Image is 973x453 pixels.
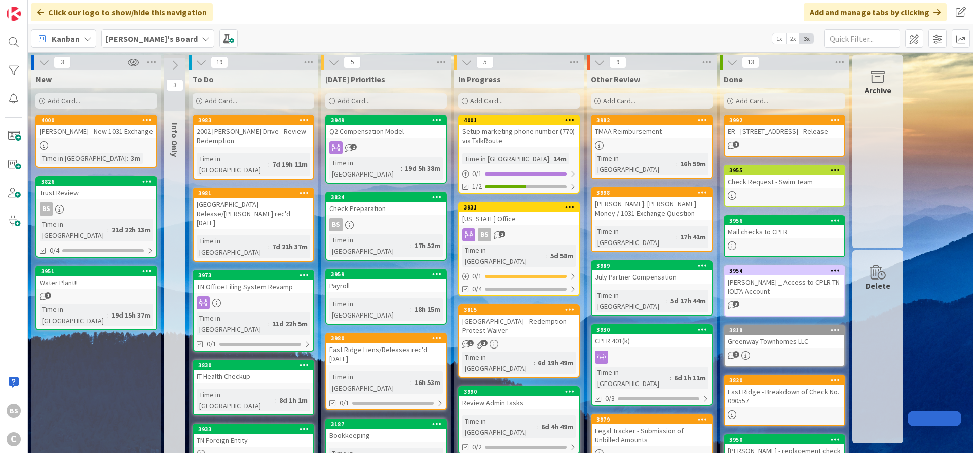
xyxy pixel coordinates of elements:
[724,115,845,157] a: 3992ER - [STREET_ADDRESS] - Release
[609,56,626,68] span: 9
[48,96,80,106] span: Add Card...
[591,260,713,316] a: 3989July Partner CompensationTime in [GEOGRAPHIC_DATA]:5d 17h 44m
[591,115,713,179] a: 3982TMAA ReimbursementTime in [GEOGRAPHIC_DATA]:16h 59m
[36,267,156,289] div: 3951Water Plant!!
[36,125,156,138] div: [PERSON_NAME] - New 1031 Exchange
[592,261,712,284] div: 3989July Partner Compensation
[464,204,579,211] div: 3931
[666,295,668,306] span: :
[412,304,443,315] div: 18h 15m
[591,187,713,252] a: 3998[PERSON_NAME]: [PERSON_NAME] Money / 1031 Exchange QuestionTime in [GEOGRAPHIC_DATA]:17h 41m
[592,188,712,220] div: 3998[PERSON_NAME]: [PERSON_NAME] Money / 1031 Exchange Question
[205,96,237,106] span: Add Card...
[725,266,844,298] div: 3954[PERSON_NAME] _ Access to CPLR TN IOLTA Account
[481,340,488,346] span: 1
[534,357,535,368] span: :
[458,74,501,84] span: In Progress
[326,334,446,343] div: 3980
[603,96,635,106] span: Add Card...
[724,265,845,317] a: 3954[PERSON_NAME] _ Access to CPLR TN IOLTA Account
[725,385,844,407] div: East Ridge - Breakdown of Check No. 090557
[326,270,446,279] div: 3959
[725,216,844,225] div: 3956
[410,240,412,251] span: :
[207,339,216,350] span: 0/1
[36,186,156,199] div: Trust Review
[35,74,52,84] span: New
[325,74,385,84] span: Today's Priorities
[194,370,313,383] div: IT Health Checkup
[472,168,482,179] span: 0 / 1
[36,116,156,125] div: 4000
[459,167,579,180] div: 0/1
[194,189,313,229] div: 3981[GEOGRAPHIC_DATA] Release/[PERSON_NAME] rec'd [DATE]
[729,436,844,443] div: 3950
[729,377,844,384] div: 3820
[52,32,80,45] span: Kanban
[725,166,844,188] div: 3955Check Request - Swim Team
[804,3,947,21] div: Add and manage tabs by clicking
[326,420,446,429] div: 3187
[197,312,268,335] div: Time in [GEOGRAPHIC_DATA]
[194,425,313,434] div: 3933
[40,202,53,216] div: BS
[742,56,759,68] span: 13
[671,372,708,384] div: 6d 1h 11m
[595,367,670,389] div: Time in [GEOGRAPHIC_DATA]
[326,343,446,365] div: East Ridge Liens/Releases rec'd [DATE]
[725,125,844,138] div: ER - [STREET_ADDRESS] - Release
[670,372,671,384] span: :
[865,84,891,96] div: Archive
[546,250,548,261] span: :
[326,125,446,138] div: Q2 Compensation Model
[198,117,313,124] div: 3983
[338,96,370,106] span: Add Card...
[464,388,579,395] div: 3990
[724,165,845,207] a: 3955Check Request - Swim Team
[326,218,446,231] div: BS
[35,115,157,168] a: 4000[PERSON_NAME] - New 1031 ExchangeTime in [GEOGRAPHIC_DATA]:3m
[592,424,712,446] div: Legal Tracker - Submission of Unbilled Amounts
[592,334,712,347] div: CPLR 401(k)
[459,387,579,396] div: 3990
[326,334,446,365] div: 3980East Ridge Liens/Releases rec'd [DATE]
[459,203,579,212] div: 3931
[331,271,446,278] div: 3959
[786,33,800,44] span: 2x
[724,325,845,367] a: 3818Greenway Townhomes LLC
[36,177,156,199] div: 3826Trust Review
[725,376,844,385] div: 3820
[724,375,845,426] a: 3820East Ridge - Breakdown of Check No. 090557
[198,362,313,369] div: 3830
[462,153,549,164] div: Time in [GEOGRAPHIC_DATA]
[462,415,537,438] div: Time in [GEOGRAPHIC_DATA]
[35,176,157,258] a: 3826Trust ReviewBSTime in [GEOGRAPHIC_DATA]:21d 22h 13m0/4
[458,304,580,378] a: 3815[GEOGRAPHIC_DATA] - Redemption Protest WaiverTime in [GEOGRAPHIC_DATA]:6d 19h 49m
[467,340,474,346] span: 1
[128,153,143,164] div: 3m
[193,188,314,262] a: 3981[GEOGRAPHIC_DATA] Release/[PERSON_NAME] rec'd [DATE]Time in [GEOGRAPHIC_DATA]:7d 21h 37m
[401,163,402,174] span: :
[596,189,712,196] div: 3998
[772,33,786,44] span: 1x
[7,432,21,446] div: C
[194,361,313,383] div: 3830IT Health Checkup
[800,33,813,44] span: 3x
[268,241,270,252] span: :
[725,266,844,275] div: 3954
[866,280,890,292] div: Delete
[462,352,534,374] div: Time in [GEOGRAPHIC_DATA]
[326,116,446,125] div: 3949
[197,153,268,176] div: Time in [GEOGRAPHIC_DATA]
[331,194,446,201] div: 3824
[194,116,313,125] div: 3983
[678,231,708,242] div: 17h 41m
[36,177,156,186] div: 3826
[331,335,446,342] div: 3980
[678,158,708,169] div: 16h 59m
[736,96,768,106] span: Add Card...
[350,144,357,150] span: 2
[458,115,580,194] a: 4001Setup marketing phone number (770) via TalkRouteTime in [GEOGRAPHIC_DATA]:14m0/11/2
[410,377,412,388] span: :
[7,404,21,418] div: BS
